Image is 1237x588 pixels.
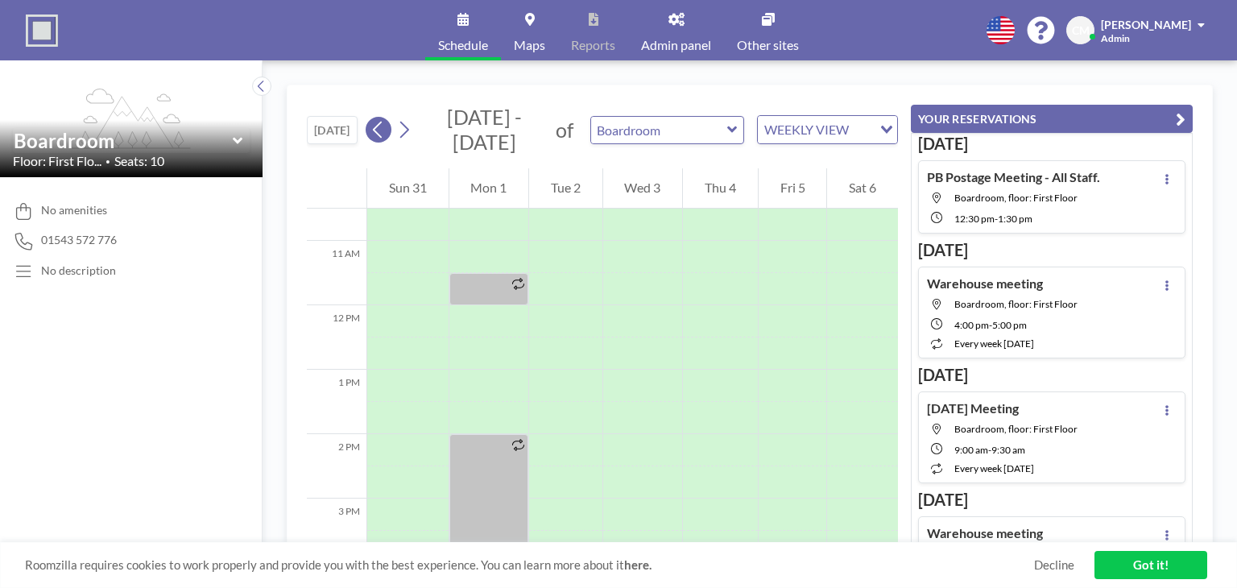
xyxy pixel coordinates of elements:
[911,105,1193,133] button: YOUR RESERVATIONS
[571,39,615,52] span: Reports
[307,434,366,499] div: 2 PM
[918,134,1185,154] h3: [DATE]
[761,119,852,140] span: WEEKLY VIEW
[758,116,897,143] div: Search for option
[1094,551,1207,579] a: Got it!
[1072,23,1090,38] span: CM
[307,499,366,563] div: 3 PM
[41,233,117,247] span: 01543 572 776
[737,39,799,52] span: Other sites
[307,305,366,370] div: 12 PM
[603,168,683,209] div: Wed 3
[995,213,998,225] span: -
[991,444,1025,456] span: 9:30 AM
[954,423,1078,435] span: Boardroom, floor: First Floor
[641,39,711,52] span: Admin panel
[591,117,727,143] input: Boardroom
[105,156,110,167] span: •
[1034,557,1074,573] a: Decline
[438,39,488,52] span: Schedule
[918,490,1185,510] h3: [DATE]
[1101,18,1191,31] span: [PERSON_NAME]
[954,319,989,331] span: 4:00 PM
[307,116,358,144] button: [DATE]
[954,462,1034,474] span: every week [DATE]
[514,39,545,52] span: Maps
[988,444,991,456] span: -
[13,153,101,169] span: Floor: First Flo...
[918,365,1185,385] h3: [DATE]
[992,319,1027,331] span: 5:00 PM
[307,370,366,434] div: 1 PM
[14,129,233,152] input: Boardroom
[854,119,871,140] input: Search for option
[954,337,1034,350] span: every week [DATE]
[927,400,1019,416] h4: [DATE] Meeting
[449,168,529,209] div: Mon 1
[529,168,602,209] div: Tue 2
[556,118,573,143] span: of
[624,557,652,572] a: here.
[998,213,1032,225] span: 1:30 PM
[41,263,116,278] div: No description
[927,275,1043,292] h4: Warehouse meeting
[307,241,366,305] div: 11 AM
[954,192,1078,204] span: Boardroom, floor: First Floor
[367,168,449,209] div: Sun 31
[954,298,1078,310] span: Boardroom, floor: First Floor
[1101,32,1130,44] span: Admin
[927,525,1043,541] h4: Warehouse meeting
[827,168,898,209] div: Sat 6
[954,444,988,456] span: 9:00 AM
[927,169,1100,185] h4: PB Postage Meeting - All Staff.
[918,240,1185,260] h3: [DATE]
[759,168,827,209] div: Fri 5
[954,213,995,225] span: 12:30 PM
[26,14,58,47] img: organization-logo
[41,203,107,217] span: No amenities
[25,557,1034,573] span: Roomzilla requires cookies to work properly and provide you with the best experience. You can lea...
[989,319,992,331] span: -
[114,153,164,169] span: Seats: 10
[307,176,366,241] div: 10 AM
[683,168,758,209] div: Thu 4
[447,105,522,154] span: [DATE] - [DATE]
